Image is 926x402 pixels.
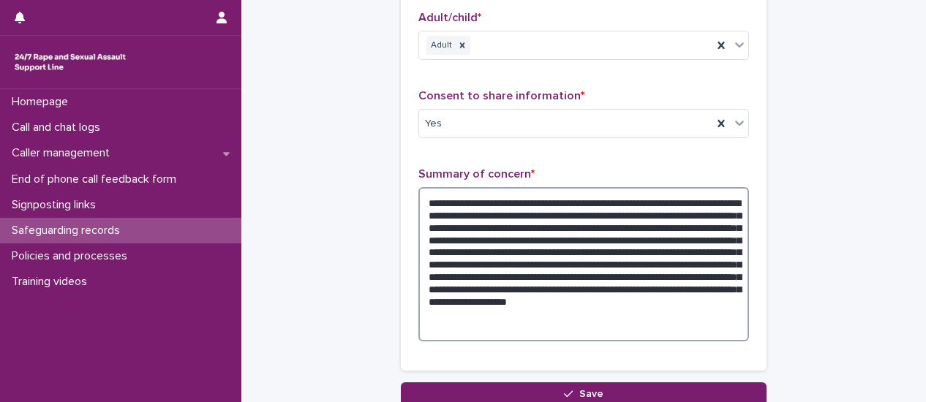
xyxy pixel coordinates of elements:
span: Summary of concern [418,168,535,180]
p: Call and chat logs [6,121,112,134]
div: Adult [426,36,454,56]
p: Homepage [6,95,80,109]
p: Training videos [6,275,99,289]
span: Save [579,389,603,399]
p: Caller management [6,146,121,160]
img: rhQMoQhaT3yELyF149Cw [12,48,129,77]
p: Safeguarding records [6,224,132,238]
span: Adult/child [418,12,481,23]
span: Consent to share information [418,90,584,102]
p: Signposting links [6,198,108,212]
p: End of phone call feedback form [6,172,188,186]
p: Policies and processes [6,249,139,263]
span: Yes [425,116,442,132]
